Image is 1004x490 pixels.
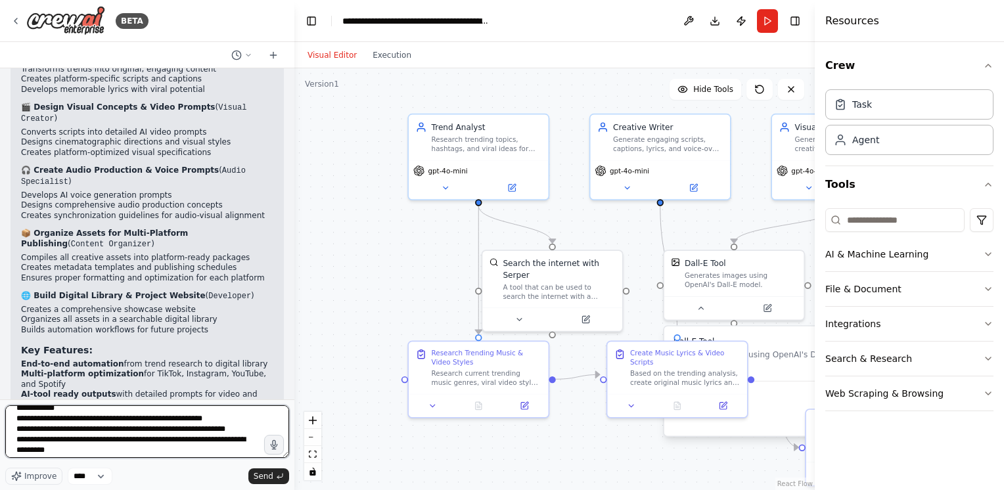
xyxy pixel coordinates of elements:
code: Audio Specialist [21,166,246,187]
div: Research Trending Music & Video Styles [432,349,542,367]
nav: breadcrumb [342,14,490,28]
div: Creative Writer [613,122,723,133]
li: Creates a comprehensive showcase website [21,305,273,315]
button: Hide Tools [670,79,741,100]
img: Logo [26,6,105,35]
div: Task [852,98,872,111]
p: ( ) [21,229,273,250]
button: Web Scraping & Browsing [825,376,993,411]
button: Improve [5,468,62,485]
li: Creates platform-optimized visual specifications [21,148,273,158]
strong: End-to-end automation [21,359,124,368]
code: Visual Creator [21,103,246,123]
li: Creates metadata templates and publishing schedules [21,263,273,273]
img: DallETool [671,257,680,267]
div: Create Music Lyrics & Video ScriptsBased on the trending analysis, create original music lyrics a... [606,340,748,418]
li: Builds automation workflows for future projects [21,325,273,336]
button: Start a new chat [263,47,284,63]
button: Crew [825,47,993,84]
button: Tools [825,166,993,203]
li: Develops AI voice generation prompts [21,190,273,201]
button: Open in side panel [505,399,543,412]
div: Generate detailed prompts and creative directions for AI video tools such as Pika Labs, Runway ML... [795,135,905,154]
li: Converts scripts into detailed AI video prompts [21,127,273,138]
div: Generates images using OpenAI's Dall-E model. [685,271,797,290]
button: AI & Machine Learning [825,237,993,271]
div: Trend AnalystResearch trending topics, hashtags, and viral ideas for TikTok, Instagram Reels, You... [407,114,549,200]
h3: Dall-E Tool [673,336,880,347]
g: Edge from 2663da49-8db7-4529-ac60-be5d26318b8d to 33d4cfbd-d409-4c4f-8583-60555d52817f [473,206,559,243]
div: Tools [825,203,993,422]
button: Switch to previous chat [226,47,258,63]
button: zoom in [304,412,321,429]
button: Hide left sidebar [302,12,321,30]
div: Based on the trending analysis, create original music lyrics and video scripts tailored for AI mu... [630,369,741,388]
div: SerperDevToolSearch the internet with SerperA tool that can be used to search the internet with a... [482,250,624,332]
div: DallEToolDall-E ToolGenerates images using OpenAI's Dall-E model.Dall-E ToolGenerates images usin... [663,250,805,321]
strong: AI-tool ready outputs [21,390,116,399]
g: Edge from 6b560ab5-0e2e-4805-af5a-ff51fc769281 to ac0b3205-1342-416f-80f0-e2254308195d [728,206,847,243]
g: Edge from edd14ade-9c08-42f0-823f-d4e83dd35e7a to 1ce428a8-3e1b-47de-a6b6-58eac389083e [556,369,600,385]
button: Search & Research [825,342,993,376]
li: Designs comprehensive audio production concepts [21,200,273,211]
img: SerperDevTool [490,257,499,267]
li: Develops memorable lyrics with viral potential [21,85,273,95]
g: Edge from 0ca93bb7-2155-48c7-8636-ac172ca995e2 to 1ce428a8-3e1b-47de-a6b6-58eac389083e [654,206,683,334]
h4: Resources [825,13,879,29]
strong: Key Features: [21,345,93,355]
strong: 🎬 Design Visual Concepts & Video Prompts [21,102,216,112]
strong: 📦 Organize Assets for Multi-Platform Publishing [21,229,188,248]
li: Organizes all assets in a searchable digital library [21,315,273,325]
button: Open in side panel [480,181,544,195]
button: Integrations [825,307,993,341]
li: Ensures proper formatting and optimization for each platform [21,273,273,284]
div: Creative WriterGenerate engaging scripts, captions, lyrics, and voice-over texts tailored for soc... [589,114,731,200]
code: Content Organizer [71,240,151,249]
strong: 🌐 Build Digital Library & Project Website [21,291,206,300]
g: Edge from 2663da49-8db7-4529-ac60-be5d26318b8d to edd14ade-9c08-42f0-823f-d4e83dd35e7a [473,206,484,334]
p: Class name: DallETool [673,365,880,374]
div: Visual Creator [795,122,905,133]
span: gpt-4o-mini [428,166,467,175]
div: A tool that can be used to search the internet with a search_query. Supports different search typ... [503,282,615,301]
li: Designs cinematographic directions and visual styles [21,137,273,148]
button: Visual Editor [300,47,365,63]
button: Open in side panel [553,313,618,326]
button: Advanced Options [673,390,880,401]
div: Research current trending music genres, viral video styles, popular hashtags, and emerging conten... [432,369,542,388]
button: File & Document [825,272,993,306]
button: Send [248,468,289,484]
div: Visual CreatorGenerate detailed prompts and creative directions for AI video tools such as Pika L... [771,114,913,200]
span: gpt-4o-mini [610,166,649,175]
li: Creates synchronization guidelines for audio-visual alignment [21,211,273,221]
button: toggle interactivity [304,463,321,480]
div: Generate engaging scripts, captions, lyrics, and voice-over texts tailored for social media platf... [613,135,723,154]
p: ( ) [21,291,273,302]
div: Research trending topics, hashtags, and viral ideas for TikTok, Instagram Reels, YouTube Shorts, ... [432,135,542,154]
li: Compiles all creative assets into platform-ready packages [21,253,273,263]
p: ( ) [21,102,273,124]
li: with detailed prompts for video and voice generation [21,390,273,410]
div: Trend Analyst [432,122,542,133]
div: Crew [825,84,993,166]
div: Search the internet with Serper [503,257,615,280]
button: No output available [653,399,701,412]
li: Transforms trends into original, engaging content [21,64,273,75]
button: Cancel [802,411,842,427]
button: fit view [304,446,321,463]
li: Creates platform-specific scripts and captions [21,74,273,85]
li: from trend research to digital library [21,359,273,370]
div: BETA [116,13,148,29]
a: React Flow attribution [777,480,813,487]
div: Version 1 [305,79,339,89]
div: Agent [852,133,879,146]
button: No output available [455,399,503,412]
button: Hide right sidebar [786,12,804,30]
span: Hide Tools [693,84,733,95]
div: Create Music Lyrics & Video Scripts [630,349,741,367]
button: Open in side panel [662,181,726,195]
span: Improve [24,471,57,481]
p: Generates images using OpenAI's Dall-E model. [673,349,880,360]
div: React Flow controls [304,412,321,480]
code: Developer [208,292,251,301]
